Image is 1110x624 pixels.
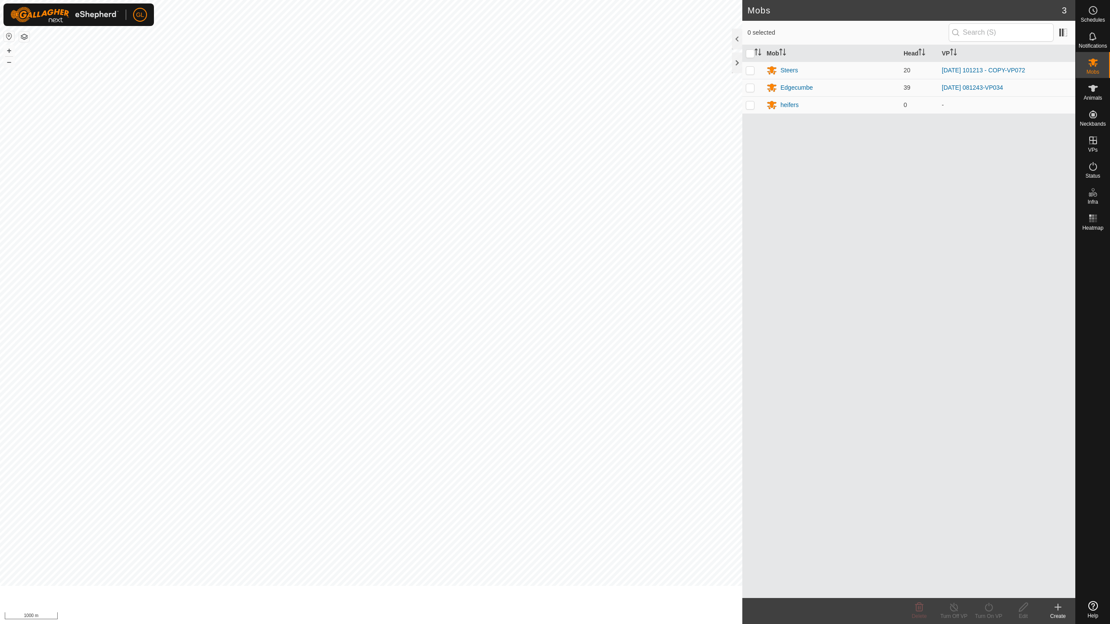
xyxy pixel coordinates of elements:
[1087,69,1099,75] span: Mobs
[4,45,14,56] button: +
[4,57,14,67] button: –
[1087,199,1098,205] span: Infra
[1084,95,1102,101] span: Animals
[1076,598,1110,622] a: Help
[912,613,927,619] span: Delete
[780,66,798,75] div: Steers
[1079,43,1107,49] span: Notifications
[754,50,761,57] p-sorticon: Activate to sort
[10,7,119,23] img: Gallagher Logo
[1088,147,1097,153] span: VPs
[1080,121,1106,127] span: Neckbands
[763,45,900,62] th: Mob
[380,613,405,621] a: Contact Us
[1085,173,1100,179] span: Status
[1062,4,1067,17] span: 3
[1081,17,1105,23] span: Schedules
[780,101,799,110] div: heifers
[19,32,29,42] button: Map Layers
[937,612,971,620] div: Turn Off VP
[1006,612,1041,620] div: Edit
[748,28,949,37] span: 0 selected
[748,5,1062,16] h2: Mobs
[780,83,813,92] div: Edgecumbe
[942,84,1003,91] a: [DATE] 081243-VP034
[918,50,925,57] p-sorticon: Activate to sort
[337,613,369,621] a: Privacy Policy
[1041,612,1075,620] div: Create
[4,31,14,42] button: Reset Map
[779,50,786,57] p-sorticon: Activate to sort
[136,10,144,19] span: GL
[900,45,938,62] th: Head
[950,50,957,57] p-sorticon: Activate to sort
[938,96,1075,114] td: -
[904,67,911,74] span: 20
[949,23,1054,42] input: Search (S)
[942,67,1025,74] a: [DATE] 101213 - COPY-VP072
[1082,225,1103,231] span: Heatmap
[971,612,1006,620] div: Turn On VP
[938,45,1075,62] th: VP
[904,84,911,91] span: 39
[1087,613,1098,618] span: Help
[904,101,907,108] span: 0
